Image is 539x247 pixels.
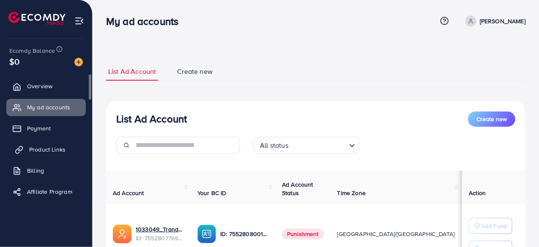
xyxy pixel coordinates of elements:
span: Overview [27,82,52,90]
span: All status [258,139,290,152]
a: [PERSON_NAME] [462,16,525,27]
a: Payment [6,120,86,137]
span: $0 [9,55,19,68]
button: Add Fund [469,218,512,234]
input: Search for option [291,138,346,152]
span: Product Links [29,145,66,154]
a: Billing [6,162,86,179]
button: Create new [468,111,515,127]
span: Ad Account [113,189,144,197]
a: My ad accounts [6,99,86,116]
span: [GEOGRAPHIC_DATA]/[GEOGRAPHIC_DATA] [337,230,455,238]
a: Product Links [6,141,86,158]
iframe: Chat [503,209,533,241]
span: Billing [27,166,44,175]
span: Payment [27,124,51,133]
span: Create new [476,115,507,123]
span: My ad accounts [27,103,70,111]
span: List Ad Account [108,67,156,76]
img: logo [8,12,66,25]
img: menu [74,16,84,26]
span: ID: 7552807769917669384 [136,234,184,242]
a: Affiliate Program [6,183,86,200]
span: Punishment [282,228,324,239]
div: <span class='underline'>1033049_Trand Era_1758525235875</span></br>7552807769917669384 [136,225,184,242]
span: Affiliate Program [27,187,72,196]
span: Ecomdy Balance [9,46,55,55]
span: Action [469,189,486,197]
span: Your BC ID [197,189,227,197]
a: Overview [6,78,86,95]
p: [PERSON_NAME] [480,16,525,26]
h3: My ad accounts [106,15,185,27]
p: ID: 7552808001163968529 [220,229,268,239]
h3: List Ad Account [116,113,187,125]
img: ic-ads-acc.e4c84228.svg [113,225,131,243]
img: image [74,58,83,66]
span: Ad Account Status [282,180,313,197]
a: 1033049_Trand Era_1758525235875 [136,225,184,233]
div: Search for option [254,137,359,154]
span: Create new [177,67,213,76]
img: ic-ba-acc.ded83a64.svg [197,225,216,243]
span: Time Zone [337,189,366,197]
p: Add Fund [481,221,507,231]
